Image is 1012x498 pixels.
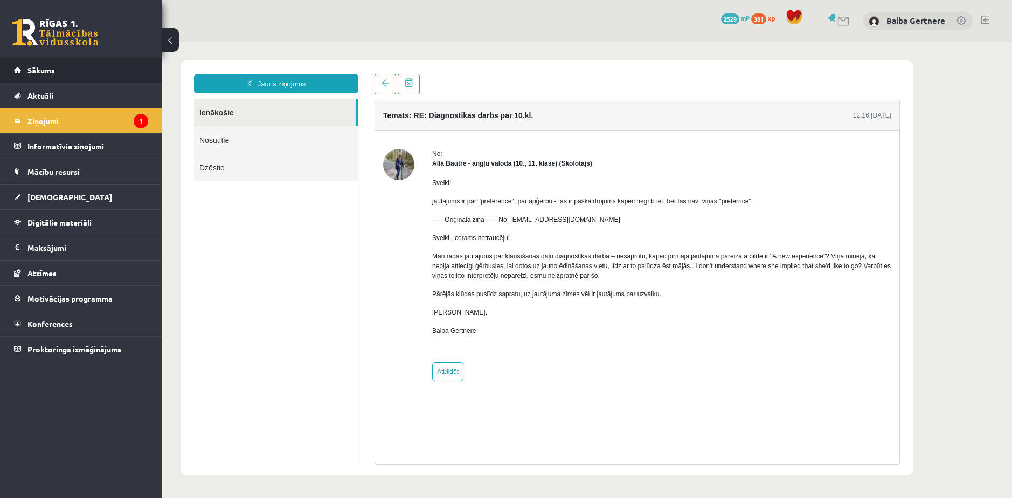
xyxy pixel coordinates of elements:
a: Sākums [14,58,148,83]
a: Mācību resursi [14,159,148,184]
i: 1 [134,114,148,128]
img: Baiba Gertnere [869,16,879,27]
p: ----- Oriģinālā ziņa ----- No: [EMAIL_ADDRESS][DOMAIN_NAME] [271,173,730,183]
span: Atzīmes [27,268,57,278]
span: Proktoringa izmēģinājums [27,344,121,354]
span: mP [741,13,750,22]
span: 381 [751,13,766,24]
p: Baiba Gertnere [271,284,730,294]
a: Baiba Gertnere [886,15,945,26]
a: Proktoringa izmēģinājums [14,337,148,361]
p: Sveiki, cerams netraucēju! [271,192,730,201]
legend: Maksājumi [27,235,148,260]
p: Man radās jautājums par klausīšanās daļu diagnostikas darbā – nesaprotu, kāpēc pirmajā jautājumā ... [271,210,730,239]
span: [DEMOGRAPHIC_DATA] [27,192,112,202]
a: Aktuāli [14,83,148,108]
legend: Informatīvie ziņojumi [27,134,148,159]
a: Motivācijas programma [14,286,148,311]
img: Alla Bautre - angļu valoda (10., 11. klase) [221,107,253,139]
a: Ienākošie [32,57,195,85]
span: Digitālie materiāli [27,217,92,227]
a: Jauns ziņojums [32,32,197,52]
a: Atbildēt [271,320,302,340]
span: Aktuāli [27,91,53,100]
a: Rīgas 1. Tālmācības vidusskola [12,19,98,46]
p: jautājums ir par ''preference'', par apģērbu - tas ir paskaidrojums kāpēc negrib iet, bet tas nav... [271,155,730,165]
span: xp [768,13,775,22]
a: Konferences [14,311,148,336]
a: [DEMOGRAPHIC_DATA] [14,185,148,209]
div: 12:16 [DATE] [691,69,730,79]
a: 2529 mP [721,13,750,22]
span: Konferences [27,319,73,329]
legend: Ziņojumi [27,108,148,133]
p: [PERSON_NAME], [271,266,730,276]
a: Ziņojumi1 [14,108,148,133]
a: 381 xp [751,13,780,22]
a: Informatīvie ziņojumi [14,134,148,159]
p: Pārējās kļūdas puslīdz sapratu, uz jautājuma zīmes vēl ir jautājums par uzvalku. [271,248,730,257]
span: 2529 [721,13,739,24]
a: Maksājumi [14,235,148,260]
a: Dzēstie [32,112,196,140]
span: Sākums [27,65,55,75]
a: Digitālie materiāli [14,210,148,235]
span: Mācību resursi [27,167,80,176]
h4: Temats: RE: Diagnostikas darbs par 10.kl. [221,70,371,78]
a: Atzīmes [14,261,148,285]
strong: Alla Bautre - angļu valoda (10., 11. klase) (Skolotājs) [271,118,431,126]
a: Nosūtītie [32,85,196,112]
span: Motivācijas programma [27,294,113,303]
div: No: [271,107,730,117]
p: Sveiki! [271,137,730,146]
